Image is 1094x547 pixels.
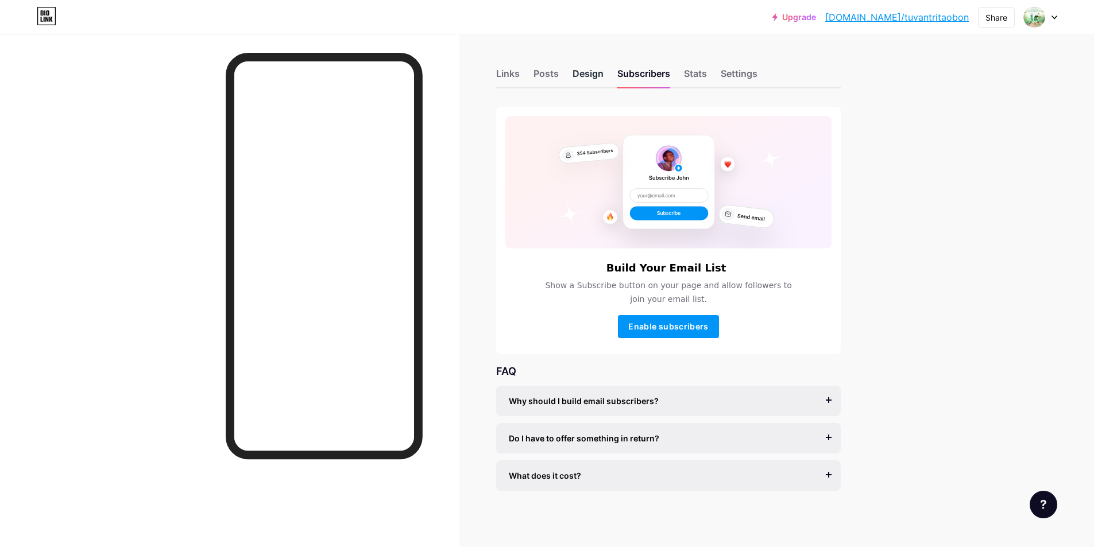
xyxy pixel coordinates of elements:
div: Links [496,67,520,87]
div: Subscribers [617,67,670,87]
div: Posts [534,67,559,87]
div: FAQ [496,363,841,379]
span: What does it cost? [509,470,581,482]
img: Gel bôi trĩ Cotripro [1023,6,1045,28]
h6: Build Your Email List [606,262,726,274]
span: Enable subscribers [628,321,708,331]
span: Show a Subscribe button on your page and allow followers to join your email list. [538,278,799,306]
div: Share [985,11,1007,24]
button: Enable subscribers [618,315,719,338]
a: Upgrade [772,13,816,22]
div: Stats [684,67,707,87]
span: Do I have to offer something in return? [509,432,659,444]
div: Settings [721,67,757,87]
span: Why should I build email subscribers? [509,395,659,407]
a: [DOMAIN_NAME]/tuvantritaobon [825,10,969,24]
div: Design [573,67,604,87]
